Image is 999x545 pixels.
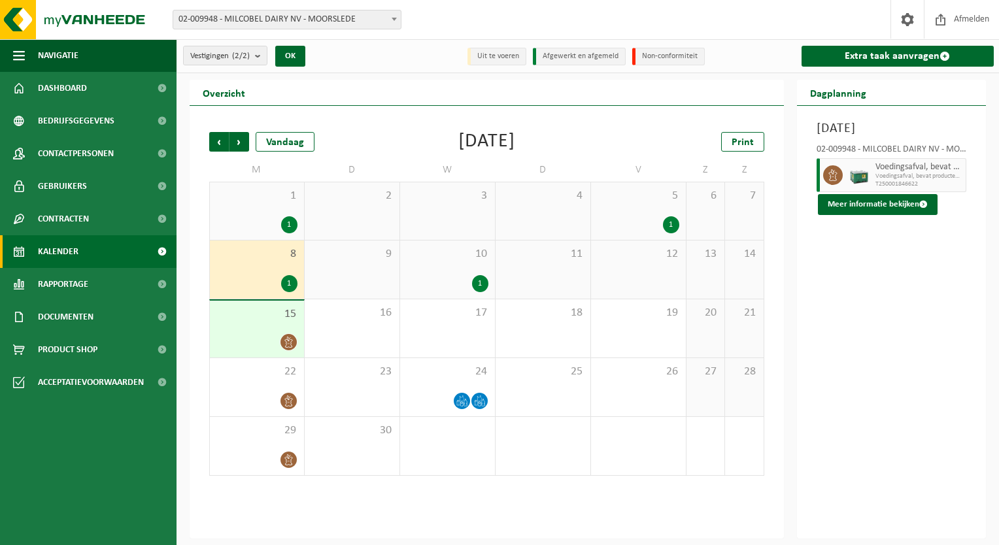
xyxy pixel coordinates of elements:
span: 16 [311,306,393,320]
span: T250001846622 [875,180,963,188]
span: 24 [407,365,488,379]
div: 1 [281,216,297,233]
span: 10 [407,247,488,261]
span: 22 [216,365,297,379]
td: D [305,158,400,182]
li: Uit te voeren [467,48,526,65]
span: 5 [598,189,679,203]
span: 30 [311,423,393,438]
span: Print [732,137,754,148]
span: 7 [732,189,756,203]
span: 12 [598,247,679,261]
span: Contactpersonen [38,137,114,170]
span: Voedingsafval, bevat producten van dierlijke oorsprong, gemengde verpakking (exclusief glas), cat... [875,162,963,173]
span: Voedingsafval, bevat producten van dierlijke oorsprong, geme [875,173,963,180]
span: 19 [598,306,679,320]
span: 13 [693,247,718,261]
button: Vestigingen(2/2) [183,46,267,65]
img: PB-LB-0680-HPE-GN-01 [849,165,869,185]
span: 02-009948 - MILCOBEL DAIRY NV - MOORSLEDE [173,10,401,29]
span: 28 [732,365,756,379]
span: 2 [311,189,393,203]
span: Vestigingen [190,46,250,66]
div: 1 [281,275,297,292]
count: (2/2) [232,52,250,60]
td: D [496,158,591,182]
div: 02-009948 - MILCOBEL DAIRY NV - MOORSLEDE [817,145,967,158]
span: 1 [216,189,297,203]
span: Gebruikers [38,170,87,203]
span: Acceptatievoorwaarden [38,366,144,399]
span: 6 [693,189,718,203]
span: 17 [407,306,488,320]
span: 3 [407,189,488,203]
span: 29 [216,423,297,438]
h2: Dagplanning [797,80,879,105]
span: 02-009948 - MILCOBEL DAIRY NV - MOORSLEDE [173,10,401,29]
span: Rapportage [38,268,88,301]
h3: [DATE] [817,119,967,139]
li: Non-conformiteit [632,48,705,65]
div: 1 [663,216,679,233]
span: Kalender [38,235,78,268]
a: Extra taak aanvragen [802,46,994,67]
td: V [591,158,686,182]
span: 9 [311,247,393,261]
td: M [209,158,305,182]
span: Bedrijfsgegevens [38,105,114,137]
div: Vandaag [256,132,314,152]
td: W [400,158,496,182]
span: 25 [502,365,584,379]
td: Z [725,158,764,182]
span: 21 [732,306,756,320]
span: 15 [216,307,297,322]
td: Z [686,158,725,182]
span: Dashboard [38,72,87,105]
h2: Overzicht [190,80,258,105]
span: Navigatie [38,39,78,72]
span: Documenten [38,301,93,333]
span: 8 [216,247,297,261]
span: 11 [502,247,584,261]
span: 27 [693,365,718,379]
span: 23 [311,365,393,379]
span: Contracten [38,203,89,235]
a: Print [721,132,764,152]
span: 18 [502,306,584,320]
span: Product Shop [38,333,97,366]
span: 14 [732,247,756,261]
button: OK [275,46,305,67]
li: Afgewerkt en afgemeld [533,48,626,65]
div: 1 [472,275,488,292]
span: Vorige [209,132,229,152]
button: Meer informatie bekijken [818,194,938,215]
span: 20 [693,306,718,320]
span: Volgende [229,132,249,152]
div: [DATE] [458,132,515,152]
span: 26 [598,365,679,379]
span: 4 [502,189,584,203]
